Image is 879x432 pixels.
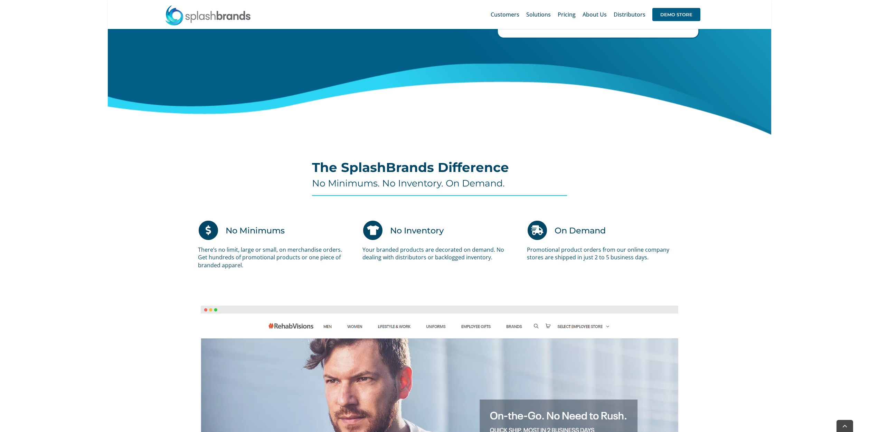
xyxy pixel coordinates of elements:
span: About Us [583,12,607,17]
img: SplashBrands.com Logo [165,5,251,26]
a: Customers [491,3,519,26]
a: Distributors [614,3,645,26]
span: DEMO STORE [652,8,700,21]
a: DEMO STORE [652,3,700,26]
h3: On Demand [555,220,606,241]
span: Pricing [558,12,576,17]
a: Pricing [558,3,576,26]
nav: Main Menu Sticky [491,3,700,26]
span: Solutions [526,12,551,17]
p: There’s no limit, large or small, on merchandise orders. Get hundreds of promotional products or ... [198,246,352,269]
span: Distributors [614,12,645,17]
h3: No Minimums [226,220,285,241]
h4: No Minimums. No Inventory. On Demand. [312,178,567,189]
h2: The SplashBrands Difference [312,161,567,174]
h3: No Inventory [390,220,444,241]
span: Customers [491,12,519,17]
p: Promotional product orders from our online company stores are shipped in just 2 to 5 business days. [527,246,681,261]
p: Your branded products are decorated on demand. No dealing with distributors or backlogged inventory. [362,246,517,261]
